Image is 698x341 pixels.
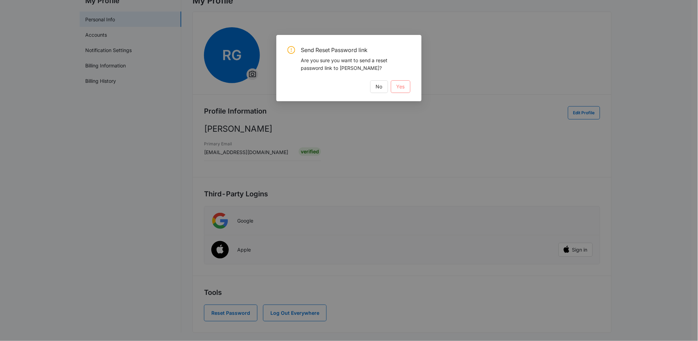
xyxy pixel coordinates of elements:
[301,57,410,72] div: Are you sure you want to send a reset password link to [PERSON_NAME]?
[397,83,405,90] span: Yes
[301,46,410,54] span: Send Reset Password link
[376,83,383,90] span: No
[288,46,295,54] span: exclamation-circle
[370,80,388,93] button: No
[391,80,410,93] button: Yes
